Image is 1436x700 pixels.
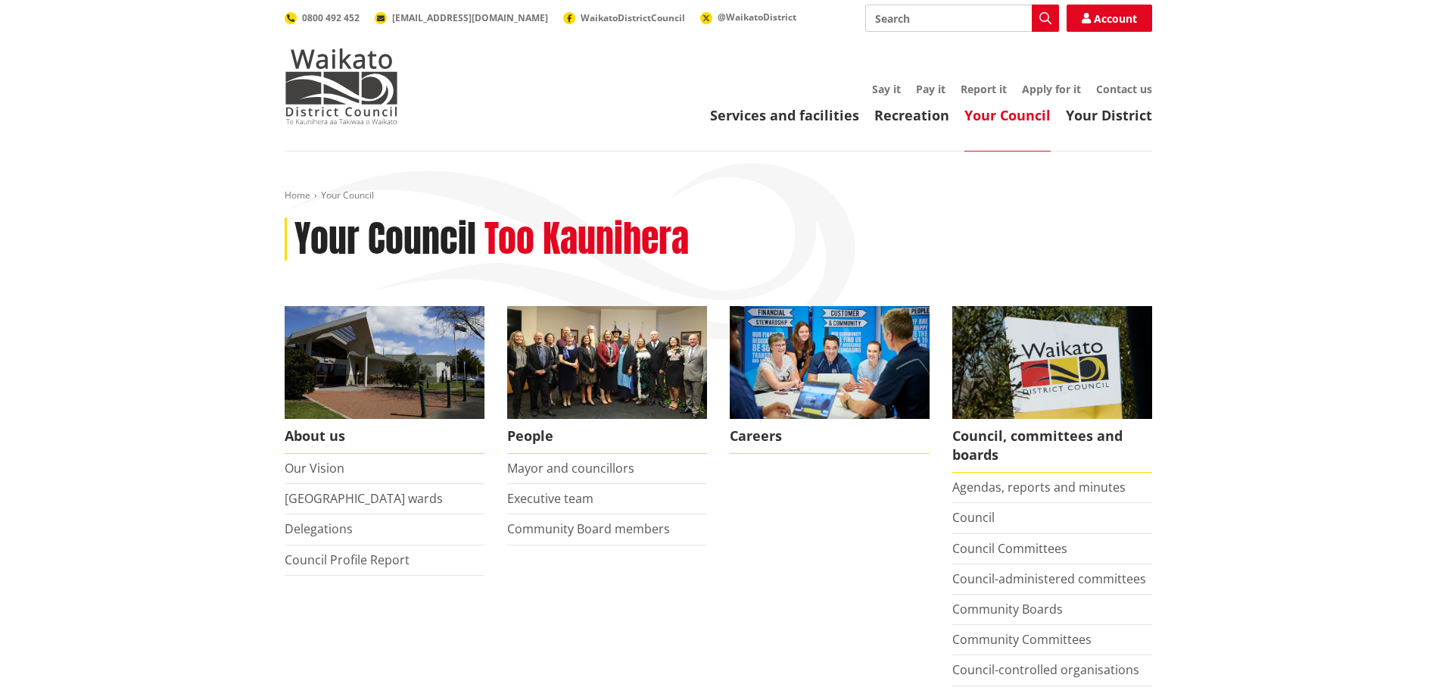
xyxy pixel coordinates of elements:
img: WDC Building 0015 [285,306,484,419]
a: Council-administered committees [952,570,1146,587]
a: 0800 492 452 [285,11,360,24]
a: Pay it [916,82,945,96]
a: Community Boards [952,601,1063,617]
a: Recreation [874,106,949,124]
nav: breadcrumb [285,189,1152,202]
a: Your District [1066,106,1152,124]
a: Services and facilities [710,106,859,124]
a: Council-controlled organisations [952,661,1139,678]
h2: Too Kaunihera [484,217,689,261]
a: Agendas, reports and minutes [952,479,1126,495]
img: Waikato District Council - Te Kaunihera aa Takiwaa o Waikato [285,48,398,124]
span: @WaikatoDistrict [718,11,796,23]
a: Mayor and councillors [507,460,634,477]
h1: Your Council [294,217,476,261]
a: Careers [730,306,930,454]
a: 2022 Council People [507,306,707,454]
a: Council Profile Report [285,552,410,568]
a: Waikato-District-Council-sign Council, committees and boards [952,306,1152,473]
span: 0800 492 452 [302,11,360,24]
span: Your Council [321,189,374,202]
a: WaikatoDistrictCouncil [563,11,685,24]
a: Delegations [285,520,353,537]
a: Council [952,509,995,526]
a: [EMAIL_ADDRESS][DOMAIN_NAME] [375,11,548,24]
a: [GEOGRAPHIC_DATA] wards [285,490,443,507]
span: Careers [730,419,930,454]
img: 2022 Council [507,306,707,419]
a: Account [1067,5,1152,32]
a: Say it [872,82,901,96]
a: Community Committees [952,631,1092,648]
a: Executive team [507,490,593,507]
span: WaikatoDistrictCouncil [581,11,685,24]
a: Your Council [964,106,1051,124]
a: Home [285,189,310,202]
span: About us [285,419,484,454]
a: @WaikatoDistrict [700,11,796,23]
a: WDC Building 0015 About us [285,306,484,454]
a: Community Board members [507,520,670,537]
span: People [507,419,707,454]
a: Contact us [1096,82,1152,96]
a: Council Committees [952,540,1067,557]
a: Our Vision [285,460,344,477]
a: Apply for it [1022,82,1081,96]
input: Search input [865,5,1059,32]
span: Council, committees and boards [952,419,1152,473]
img: Waikato-District-Council-sign [952,306,1152,419]
img: Office staff in meeting - Career page [730,306,930,419]
a: Report it [961,82,1007,96]
span: [EMAIL_ADDRESS][DOMAIN_NAME] [392,11,548,24]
